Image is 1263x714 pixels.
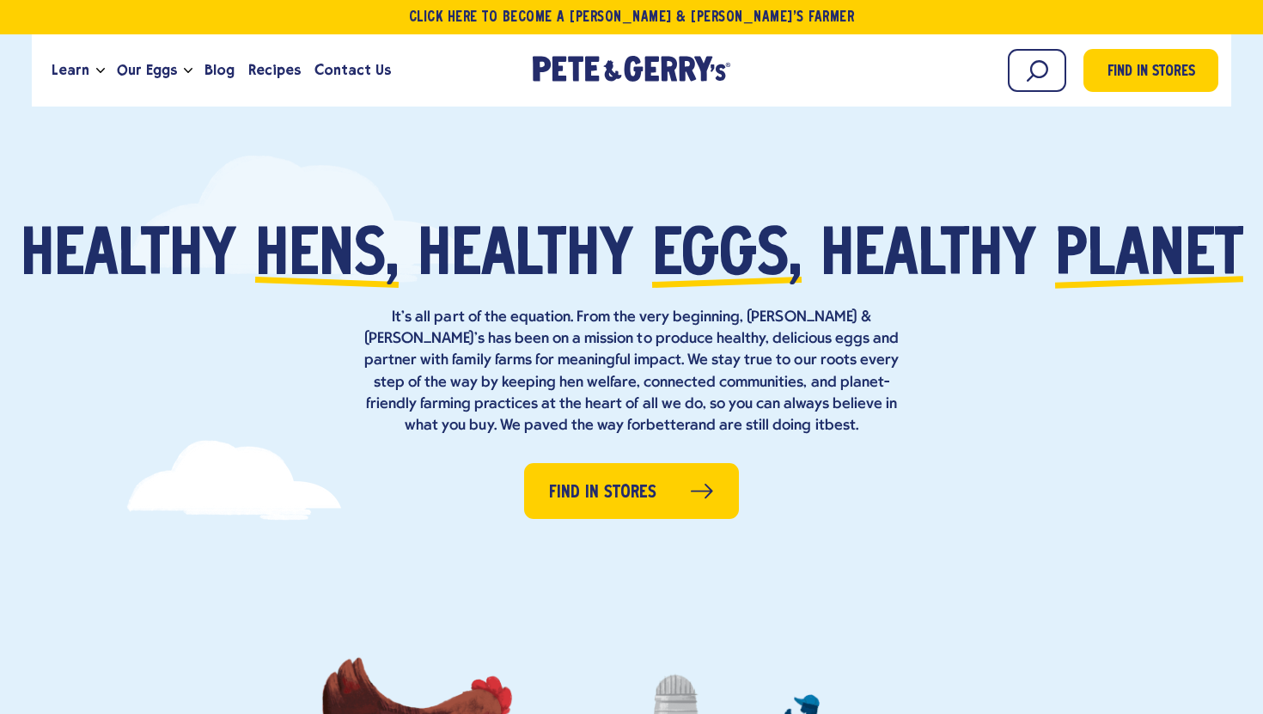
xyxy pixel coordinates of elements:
[549,479,656,506] span: Find in Stores
[652,225,802,290] span: eggs,
[357,307,906,436] p: It’s all part of the equation. From the very beginning, [PERSON_NAME] & [PERSON_NAME]’s has been ...
[1107,61,1195,84] span: Find in Stores
[198,47,241,94] a: Blog
[45,47,96,94] a: Learn
[110,47,184,94] a: Our Eggs
[117,59,177,81] span: Our Eggs
[184,68,192,74] button: Open the dropdown menu for Our Eggs
[241,47,308,94] a: Recipes
[314,59,391,81] span: Contact Us
[821,225,1036,290] span: healthy
[248,59,301,81] span: Recipes
[825,418,856,434] strong: best
[524,463,739,519] a: Find in Stores
[1083,49,1218,92] a: Find in Stores
[308,47,398,94] a: Contact Us
[1008,49,1066,92] input: Search
[1055,225,1243,290] span: planet
[646,418,690,434] strong: better
[255,225,399,290] span: hens,
[52,59,89,81] span: Learn
[418,225,633,290] span: healthy
[204,59,235,81] span: Blog
[96,68,105,74] button: Open the dropdown menu for Learn
[21,225,236,290] span: Healthy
